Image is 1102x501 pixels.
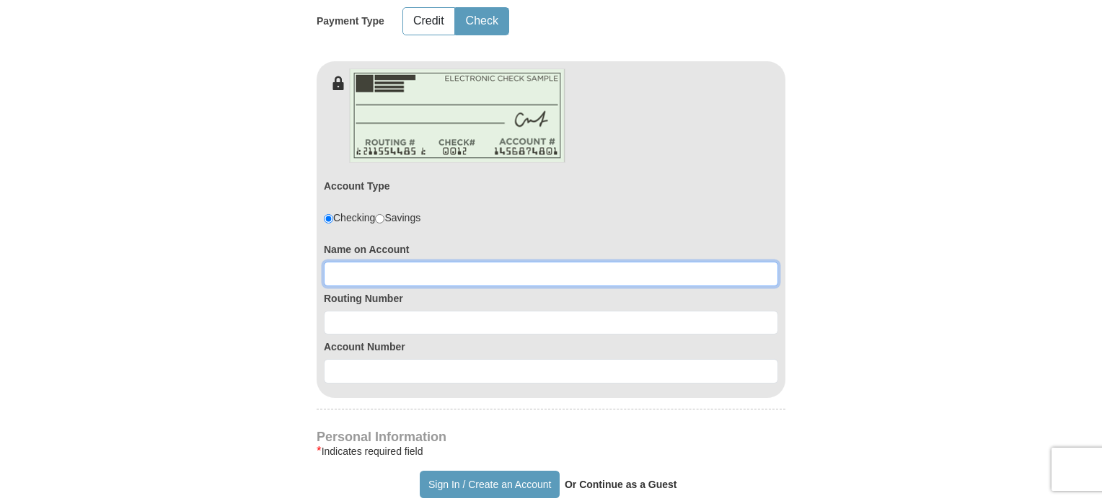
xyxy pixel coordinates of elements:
button: Sign In / Create an Account [420,471,559,498]
label: Account Number [324,340,778,354]
div: Checking Savings [324,210,420,225]
label: Name on Account [324,242,778,257]
button: Credit [403,8,454,35]
label: Routing Number [324,291,778,306]
strong: Or Continue as a Guest [565,479,677,490]
label: Account Type [324,179,390,193]
div: Indicates required field [317,443,785,460]
button: Check [456,8,508,35]
h5: Payment Type [317,15,384,27]
h4: Personal Information [317,431,785,443]
img: check-en.png [349,68,565,163]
